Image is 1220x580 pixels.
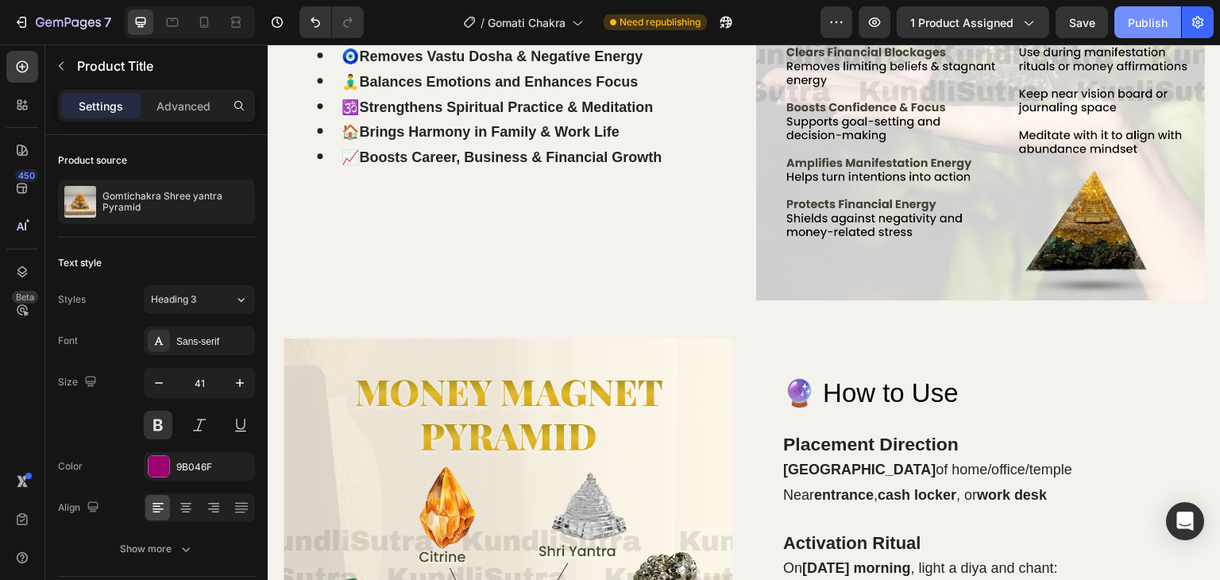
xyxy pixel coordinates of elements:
[620,15,701,29] span: Need republishing
[1128,14,1168,31] div: Publish
[6,6,118,38] button: 7
[515,443,779,458] span: Near , , or
[515,417,805,433] span: of home/office/temple
[1056,6,1108,38] button: Save
[897,6,1049,38] button: 1 product assigned
[546,443,606,458] strong: entrance
[58,459,83,474] div: Color
[64,186,96,218] img: product feature img
[610,443,689,458] strong: cash locker
[120,541,194,557] div: Show more
[58,334,78,348] div: Font
[910,14,1013,31] span: 1 product assigned
[176,334,251,349] div: Sans-serif
[58,497,102,519] div: Align
[58,153,127,168] div: Product source
[515,516,790,532] span: On , light a diya and chant:
[268,44,1220,580] iframe: Design area
[12,291,38,304] div: Beta
[1114,6,1181,38] button: Publish
[77,56,249,75] p: Product Title
[79,98,123,114] p: Settings
[515,417,668,433] strong: [GEOGRAPHIC_DATA]
[151,292,196,307] span: Heading 3
[481,14,485,31] span: /
[102,191,249,213] p: Gomtichakra Shree yantra Pyramid
[1166,502,1204,540] div: Open Intercom Messenger
[299,6,364,38] div: Undo/Redo
[709,443,779,458] strong: work desk
[144,285,255,314] button: Heading 3
[156,98,210,114] p: Advanced
[58,292,86,307] div: Styles
[515,389,691,410] strong: Placement Direction
[514,331,937,368] h2: 🔮 How to Use
[58,535,255,563] button: Show more
[15,169,38,182] div: 450
[58,256,102,270] div: Text style
[535,516,643,532] strong: [DATE] morning
[515,489,654,508] strong: Activation Ritual
[104,13,111,32] p: 7
[176,460,251,474] div: 9B046F
[1069,16,1095,29] span: Save
[58,372,100,393] div: Size
[488,14,566,31] span: Gomati Chakra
